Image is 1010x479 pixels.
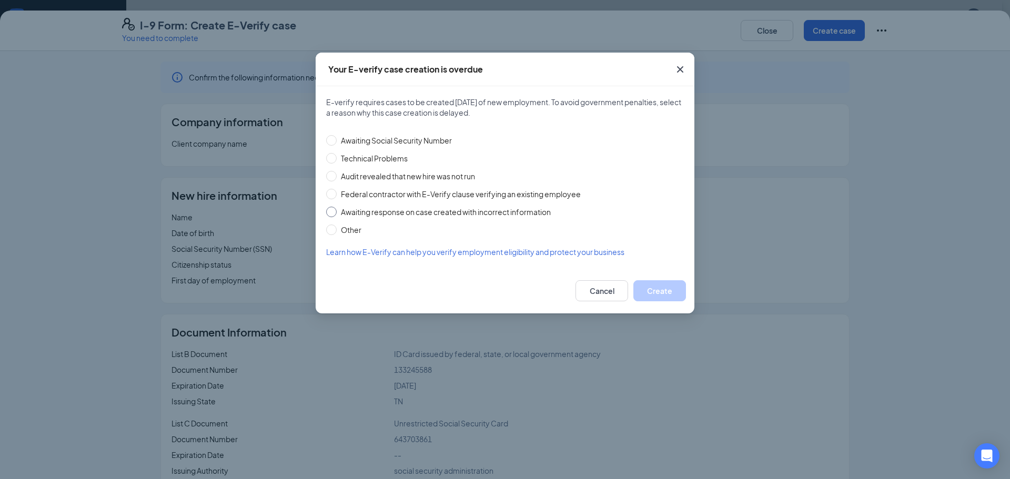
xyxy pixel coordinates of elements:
[337,206,555,218] span: Awaiting response on case created with incorrect information
[337,170,479,182] span: Audit revealed that new hire was not run
[974,443,999,468] div: Open Intercom Messenger
[326,247,624,257] span: Learn how E-Verify can help you verify employment eligibility and protect your business
[666,53,694,86] button: Close
[328,64,483,75] div: Your E-verify case creation is overdue
[633,280,686,301] button: Create
[575,280,628,301] button: Cancel
[337,135,456,146] span: Awaiting Social Security Number
[326,97,684,118] span: E-verify requires cases to be created [DATE] of new employment. To avoid government penalties, se...
[337,224,366,236] span: Other
[337,188,585,200] span: Federal contractor with E-Verify clause verifying an existing employee
[326,246,684,258] a: Learn how E-Verify can help you verify employment eligibility and protect your business
[674,63,686,76] svg: Cross
[337,152,412,164] span: Technical Problems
